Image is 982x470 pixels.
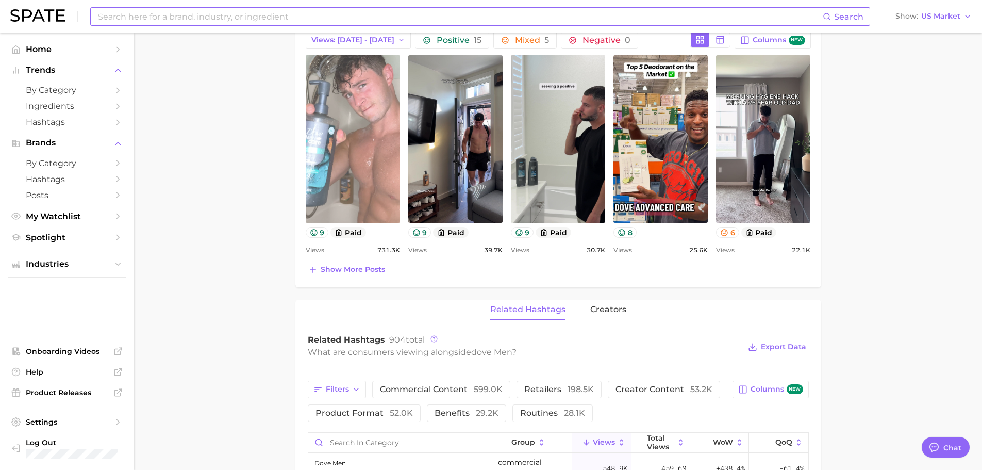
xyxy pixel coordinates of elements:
img: SPATE [10,9,65,22]
span: total [389,335,425,345]
span: My Watchlist [26,212,108,221]
span: commercial content [380,385,503,394]
button: Trends [8,62,126,78]
button: Brands [8,135,126,151]
button: paid [741,227,777,238]
button: QoQ [749,433,808,453]
input: Search in category [308,433,494,452]
span: 0 [625,35,630,45]
span: Show more posts [321,265,385,274]
span: Total Views [647,434,674,450]
span: Show [895,13,918,19]
span: WoW [713,438,733,446]
a: Product Releases [8,385,126,400]
span: 22.1k [792,244,810,256]
span: Hashtags [26,117,108,127]
button: Filters [308,381,366,398]
a: by Category [8,155,126,171]
span: 198.5k [568,384,594,394]
span: Filters [326,385,349,394]
span: Positive [437,36,481,44]
button: Views: [DATE] - [DATE] [306,31,411,49]
button: paid [330,227,366,238]
div: What are consumers viewing alongside ? [308,345,741,359]
span: 904 [389,335,406,345]
span: Log Out [26,438,118,447]
span: benefits [435,409,498,417]
button: Views [572,433,631,453]
button: Columnsnew [735,31,810,49]
button: paid [433,227,469,238]
span: Views [511,244,529,256]
a: Settings [8,414,126,430]
span: new [789,36,805,45]
span: Posts [26,190,108,200]
a: Posts [8,187,126,203]
span: 599.0k [474,384,503,394]
span: Views [306,244,324,256]
span: Onboarding Videos [26,347,108,356]
a: Hashtags [8,114,126,130]
span: Related Hashtags [308,335,385,345]
span: Brands [26,138,108,148]
span: Negative [582,36,630,44]
span: routines [520,409,585,417]
span: new [787,384,803,394]
button: WoW [690,433,749,453]
span: Columns [753,36,805,45]
a: by Category [8,82,126,98]
span: related hashtags [490,305,565,314]
button: 9 [306,227,329,238]
span: US Market [921,13,960,19]
a: Home [8,41,126,57]
a: Spotlight [8,230,126,246]
button: paid [536,227,571,238]
a: Hashtags [8,171,126,187]
div: dove men [314,457,346,469]
span: Columns [751,384,803,394]
span: Ingredients [26,101,108,111]
span: 25.6k [689,244,708,256]
span: creator content [615,385,712,394]
span: 15 [474,35,481,45]
span: Views [613,244,632,256]
span: Trends [26,66,108,75]
a: My Watchlist [8,208,126,224]
span: 30.7k [587,244,605,256]
span: 39.7k [484,244,503,256]
span: Industries [26,260,108,269]
button: 8 [613,227,637,238]
span: by Category [26,158,108,168]
span: by Category [26,85,108,95]
span: Views [593,438,615,446]
button: Show more posts [306,263,388,277]
span: dove men [471,347,512,357]
span: Views [716,244,735,256]
span: group [511,438,535,446]
a: Help [8,364,126,380]
span: product format [315,409,413,417]
span: QoQ [775,438,792,446]
span: Hashtags [26,174,108,184]
button: Total Views [631,433,690,453]
button: Industries [8,256,126,272]
button: Export Data [745,340,808,354]
button: Columnsnew [733,381,808,398]
button: ShowUS Market [893,10,974,23]
span: retailers [524,385,594,394]
button: 9 [408,227,431,238]
span: Export Data [761,343,806,351]
input: Search here for a brand, industry, or ingredient [97,8,823,25]
span: Mixed [515,36,549,44]
span: Search [834,12,863,22]
span: Spotlight [26,233,108,242]
span: Views [408,244,427,256]
span: 52.0k [390,408,413,418]
span: Views: [DATE] - [DATE] [311,36,394,44]
span: Help [26,367,108,377]
button: 6 [716,227,739,238]
span: 5 [544,35,549,45]
span: Settings [26,417,108,427]
span: 29.2k [476,408,498,418]
span: Home [26,44,108,54]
